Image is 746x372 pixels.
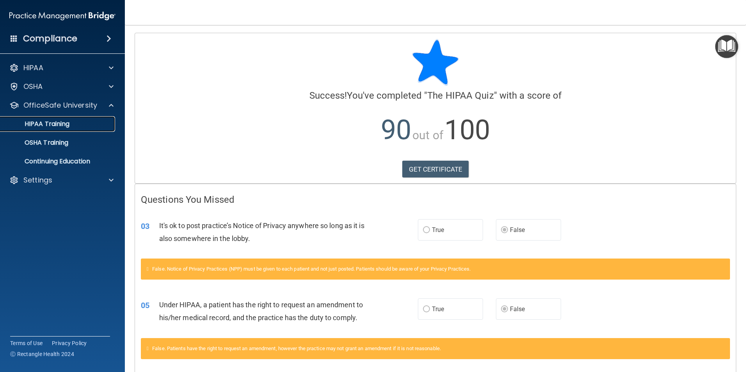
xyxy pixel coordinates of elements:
span: False [510,226,525,234]
span: 90 [381,114,411,146]
a: OfficeSafe University [9,101,114,110]
input: True [423,227,430,233]
span: True [432,226,444,234]
p: Continuing Education [5,158,112,165]
p: OSHA Training [5,139,68,147]
span: Success! [309,90,347,101]
input: False [501,227,508,233]
p: OSHA [23,82,43,91]
h4: Compliance [23,33,77,44]
a: Terms of Use [10,339,43,347]
span: Ⓒ Rectangle Health 2024 [10,350,74,358]
input: False [501,306,508,312]
span: 100 [444,114,490,146]
h4: You've completed " " with a score of [141,90,730,101]
a: OSHA [9,82,114,91]
img: blue-star-rounded.9d042014.png [412,39,459,86]
a: Settings [9,175,114,185]
span: False. Notice of Privacy Practices (NPP) must be given to each patient and not just posted. Patie... [152,266,471,272]
span: The HIPAA Quiz [427,90,494,101]
span: False [510,305,525,313]
button: Open Resource Center [715,35,738,58]
a: HIPAA [9,63,114,73]
p: HIPAA [23,63,43,73]
a: Privacy Policy [52,339,87,347]
h4: Questions You Missed [141,195,730,205]
p: Settings [23,175,52,185]
span: False. Patients have the right to request an amendment, however the practice may not grant an ame... [152,345,441,351]
span: Under HIPAA, a patient has the right to request an amendment to his/her medical record, and the p... [159,301,363,322]
span: 03 [141,221,149,231]
span: True [432,305,444,313]
img: PMB logo [9,8,115,24]
span: out of [412,128,443,142]
a: GET CERTIFICATE [402,161,469,178]
p: HIPAA Training [5,120,69,128]
input: True [423,306,430,312]
span: 05 [141,301,149,310]
p: OfficeSafe University [23,101,97,110]
span: It's ok to post practice’s Notice of Privacy anywhere so long as it is also somewhere in the lobby. [159,221,364,243]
